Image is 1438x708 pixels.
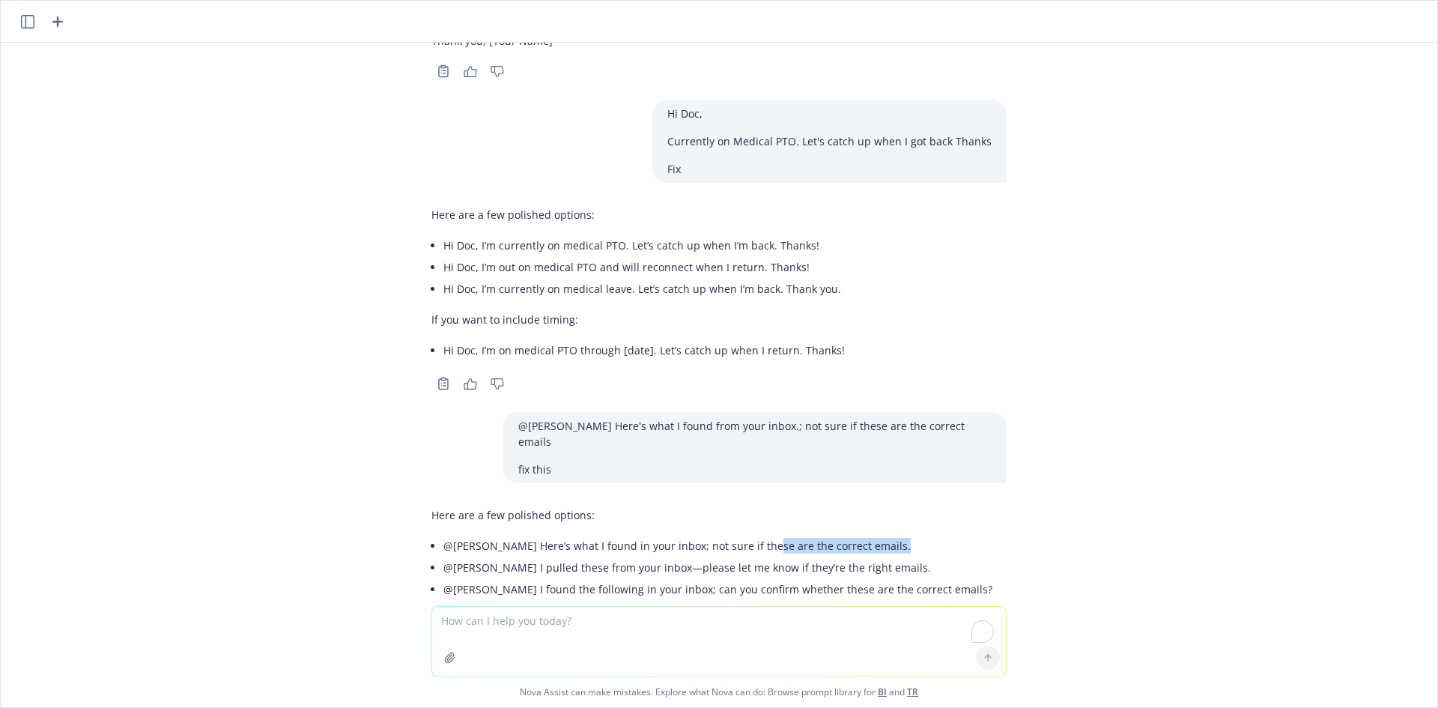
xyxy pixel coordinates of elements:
a: TR [907,686,918,698]
p: fix this [518,462,992,477]
p: Hi Doc, [667,106,992,121]
svg: Copy to clipboard [437,377,450,390]
textarea: To enrich screen reader interactions, please activate Accessibility in Grammarly extension settings [432,607,1006,676]
li: @[PERSON_NAME] I found the following in your inbox; can you confirm whether these are the correct... [443,578,992,600]
button: Thumbs down [485,61,509,82]
li: Hi Doc, I’m currently on medical PTO. Let’s catch up when I’m back. Thanks! [443,235,845,256]
li: @[PERSON_NAME] I pulled these from your inbox—please let me know if they’re the right emails. [443,557,992,578]
button: Thumbs down [485,373,509,394]
li: Hi Doc, I’m on medical PTO through [date]. Let’s catch up when I return. Thanks! [443,339,845,361]
p: If you want to include timing: [431,312,845,327]
svg: Copy to clipboard [437,64,450,78]
p: @[PERSON_NAME] Here's what I found from your inbox.; not sure if these are the correct emails [518,418,992,450]
li: Hi Doc, I’m out on medical PTO and will reconnect when I return. Thanks! [443,256,845,278]
p: Here are a few polished options: [431,207,845,223]
p: Currently on Medical PTO. Let's catch up when I got back Thanks [667,133,992,149]
p: Here are a few polished options: [431,507,992,523]
p: Fix [667,161,992,177]
li: Hi Doc, I’m currently on medical leave. Let’s catch up when I’m back. Thank you. [443,278,845,300]
a: BI [878,686,887,698]
li: @[PERSON_NAME] Here’s what I found in your inbox; not sure if these are the correct emails. [443,535,992,557]
span: Nova Assist can make mistakes. Explore what Nova can do: Browse prompt library for and [7,677,1431,707]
